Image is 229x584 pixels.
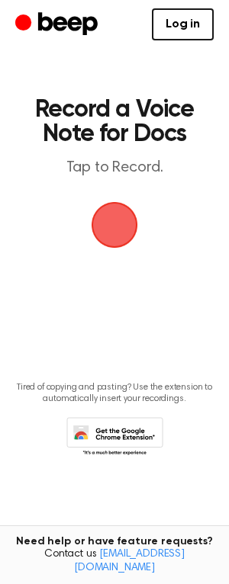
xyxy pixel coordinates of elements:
[9,548,220,575] span: Contact us
[15,10,102,40] a: Beep
[74,549,185,573] a: [EMAIL_ADDRESS][DOMAIN_NAME]
[12,382,217,405] p: Tired of copying and pasting? Use the extension to automatically insert your recordings.
[92,202,137,248] img: Beep Logo
[27,98,202,146] h1: Record a Voice Note for Docs
[27,159,202,178] p: Tap to Record.
[152,8,214,40] a: Log in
